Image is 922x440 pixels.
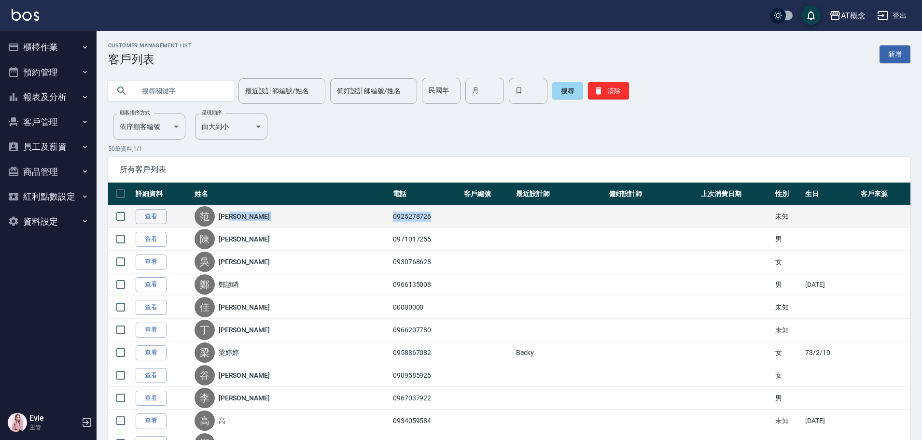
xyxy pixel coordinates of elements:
[219,393,270,403] a: [PERSON_NAME]
[588,82,629,99] button: 清除
[136,323,167,338] a: 查看
[12,9,39,21] img: Logo
[29,423,79,432] p: 主管
[514,341,606,364] td: Becky
[219,234,270,244] a: [PERSON_NAME]
[461,183,514,205] th: 客戶編號
[4,209,93,234] button: 資料設定
[136,209,167,224] a: 查看
[391,319,461,341] td: 0966207780
[4,134,93,159] button: 員工及薪資
[195,114,267,140] div: 由大到小
[391,341,461,364] td: 0958867082
[195,297,215,317] div: 佳
[219,325,270,335] a: [PERSON_NAME]
[136,368,167,383] a: 查看
[136,277,167,292] a: 查看
[219,302,270,312] a: [PERSON_NAME]
[195,365,215,385] div: 谷
[514,183,606,205] th: 最近設計師
[773,387,803,410] td: 男
[195,342,215,363] div: 梁
[120,109,150,116] label: 顧客排序方式
[773,273,803,296] td: 男
[552,82,583,99] button: 搜尋
[391,387,461,410] td: 0967037922
[192,183,391,205] th: 姓名
[219,212,270,221] a: [PERSON_NAME]
[803,341,858,364] td: 73/2/10
[606,183,698,205] th: 偏好設計師
[773,341,803,364] td: 女
[841,10,866,22] div: AT概念
[391,410,461,432] td: 0934059584
[108,53,192,66] h3: 客戶列表
[136,345,167,360] a: 查看
[773,228,803,251] td: 男
[4,159,93,185] button: 商品管理
[880,45,910,63] a: 新增
[195,229,215,249] div: 陳
[801,6,821,25] button: save
[133,183,192,205] th: 詳細資料
[391,273,461,296] td: 0966135008
[108,144,910,153] p: 50 筆資料, 1 / 1
[219,348,239,357] a: 梁婷婷
[195,411,215,431] div: 高
[391,296,461,319] td: 00000000
[195,274,215,295] div: 鄭
[773,183,803,205] th: 性別
[773,205,803,228] td: 未知
[202,109,222,116] label: 呈現順序
[773,364,803,387] td: 女
[773,319,803,341] td: 未知
[135,78,226,104] input: 搜尋關鍵字
[858,183,910,205] th: 客戶來源
[773,251,803,273] td: 女
[136,413,167,428] a: 查看
[873,7,910,25] button: 登出
[391,364,461,387] td: 0909585926
[195,252,215,272] div: 吳
[773,296,803,319] td: 未知
[136,232,167,247] a: 查看
[803,183,858,205] th: 生日
[219,280,239,289] a: 鄭諺瞵
[136,255,167,270] a: 查看
[4,60,93,85] button: 預約管理
[195,206,215,227] div: 范
[29,413,79,423] h5: Evie
[136,391,167,406] a: 查看
[4,85,93,110] button: 報表及分析
[136,300,167,315] a: 查看
[4,110,93,135] button: 客戶管理
[698,183,773,205] th: 上次消費日期
[219,416,225,426] a: 高
[120,165,899,174] span: 所有客戶列表
[825,6,869,26] button: AT概念
[113,114,185,140] div: 依序顧客編號
[391,183,461,205] th: 電話
[8,413,27,432] img: Person
[4,184,93,209] button: 紅利點數設定
[803,410,858,432] td: [DATE]
[391,205,461,228] td: 0925278726
[219,257,270,267] a: [PERSON_NAME]
[773,410,803,432] td: 未知
[219,370,270,380] a: [PERSON_NAME]
[4,35,93,60] button: 櫃檯作業
[108,43,192,49] h2: Customer Management List
[195,388,215,408] div: 李
[391,228,461,251] td: 0971017255
[195,320,215,340] div: 丁
[391,251,461,273] td: 0930768628
[803,273,858,296] td: [DATE]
